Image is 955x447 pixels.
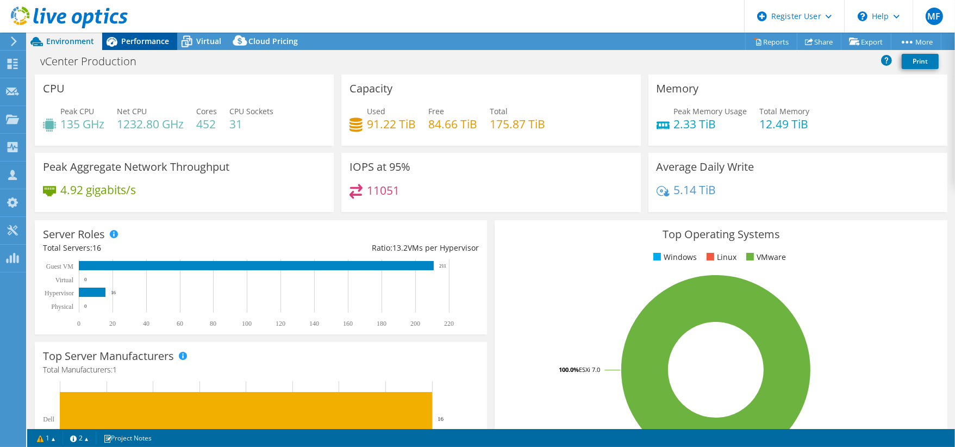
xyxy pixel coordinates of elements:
[797,33,841,50] a: Share
[29,431,63,445] a: 1
[392,243,408,253] span: 13.2
[60,118,104,130] h4: 135 GHz
[242,320,252,327] text: 100
[841,33,891,50] a: Export
[43,350,174,362] h3: Top Server Manufacturers
[196,118,217,130] h4: 452
[438,415,444,422] text: 16
[428,118,477,130] h4: 84.66 TiB
[343,320,353,327] text: 160
[111,290,116,295] text: 16
[229,118,273,130] h4: 31
[926,8,943,25] span: MF
[60,106,94,116] span: Peak CPU
[43,415,54,423] text: Dell
[503,228,939,240] h3: Top Operating Systems
[60,184,136,196] h4: 4.92 gigabits/s
[196,36,221,46] span: Virtual
[760,106,810,116] span: Total Memory
[579,365,600,374] tspan: ESXi 7.0
[46,263,73,270] text: Guest VM
[43,161,229,173] h3: Peak Aggregate Network Throughput
[760,118,810,130] h4: 12.49 TiB
[674,106,747,116] span: Peak Memory Usage
[121,36,169,46] span: Performance
[674,118,747,130] h4: 2.33 TiB
[657,83,699,95] h3: Memory
[674,184,716,196] h4: 5.14 TiB
[349,161,410,173] h3: IOPS at 95%
[143,320,149,327] text: 40
[367,184,400,196] h4: 11051
[43,242,261,254] div: Total Servers:
[559,365,579,374] tspan: 100.0%
[439,263,446,269] text: 211
[490,118,545,130] h4: 175.87 TiB
[35,55,153,67] h1: vCenter Production
[43,83,65,95] h3: CPU
[229,106,273,116] span: CPU Sockets
[858,11,867,21] svg: \n
[902,54,939,69] a: Print
[744,251,786,263] li: VMware
[745,33,797,50] a: Reports
[410,320,420,327] text: 200
[196,106,217,116] span: Cores
[444,320,454,327] text: 220
[704,251,736,263] li: Linux
[117,106,147,116] span: Net CPU
[63,431,96,445] a: 2
[177,320,183,327] text: 60
[891,33,941,50] a: More
[248,36,298,46] span: Cloud Pricing
[46,36,94,46] span: Environment
[43,228,105,240] h3: Server Roles
[43,364,479,376] h4: Total Manufacturers:
[77,320,80,327] text: 0
[367,106,385,116] span: Used
[309,320,319,327] text: 140
[657,161,754,173] h3: Average Daily Write
[377,320,386,327] text: 180
[490,106,508,116] span: Total
[55,276,74,284] text: Virtual
[113,364,117,375] span: 1
[96,431,159,445] a: Project Notes
[428,106,444,116] span: Free
[367,118,416,130] h4: 91.22 TiB
[276,320,285,327] text: 120
[349,83,392,95] h3: Capacity
[51,303,73,311] text: Physical
[651,251,697,263] li: Windows
[109,320,116,327] text: 20
[84,303,87,309] text: 0
[117,118,184,130] h4: 1232.80 GHz
[261,242,479,254] div: Ratio: VMs per Hypervisor
[210,320,216,327] text: 80
[92,243,101,253] span: 16
[45,289,74,297] text: Hypervisor
[84,277,87,282] text: 0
